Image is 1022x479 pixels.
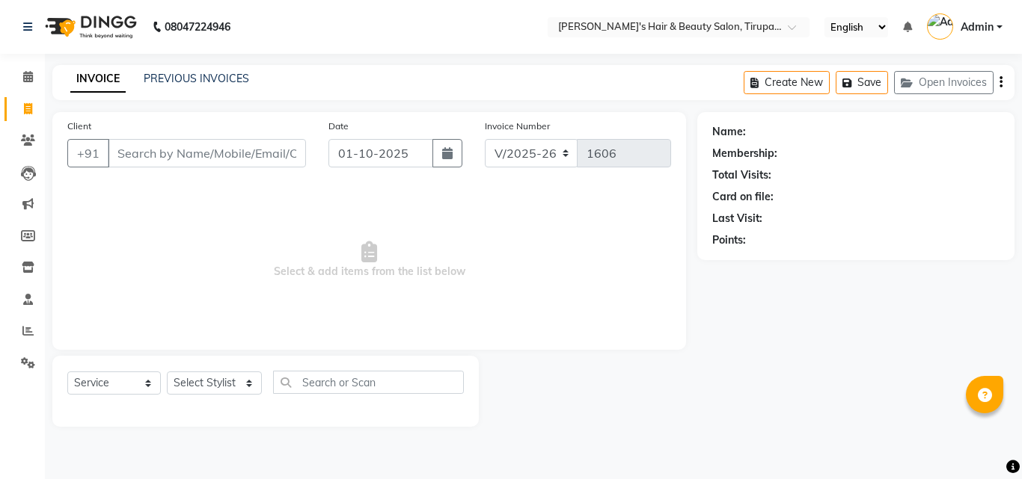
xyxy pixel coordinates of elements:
button: +91 [67,139,109,167]
div: Last Visit: [712,211,762,226]
div: Card on file: [712,189,774,205]
button: Save [836,71,888,94]
img: Admin [927,13,953,40]
div: Points: [712,232,746,248]
label: Date [328,120,349,133]
iframe: chat widget [959,419,1007,464]
div: Membership: [712,146,777,161]
button: Create New [744,71,830,94]
label: Invoice Number [485,120,550,133]
div: Name: [712,124,746,140]
input: Search by Name/Mobile/Email/Code [108,139,306,167]
div: Total Visits: [712,167,771,183]
a: INVOICE [70,66,126,93]
button: Open Invoices [894,71,994,94]
span: Admin [961,19,994,35]
a: PREVIOUS INVOICES [144,72,249,85]
img: logo [38,6,141,48]
label: Client [67,120,91,133]
b: 08047224946 [165,6,230,48]
span: Select & add items from the list below [67,185,671,335]
input: Search or Scan [273,371,464,394]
